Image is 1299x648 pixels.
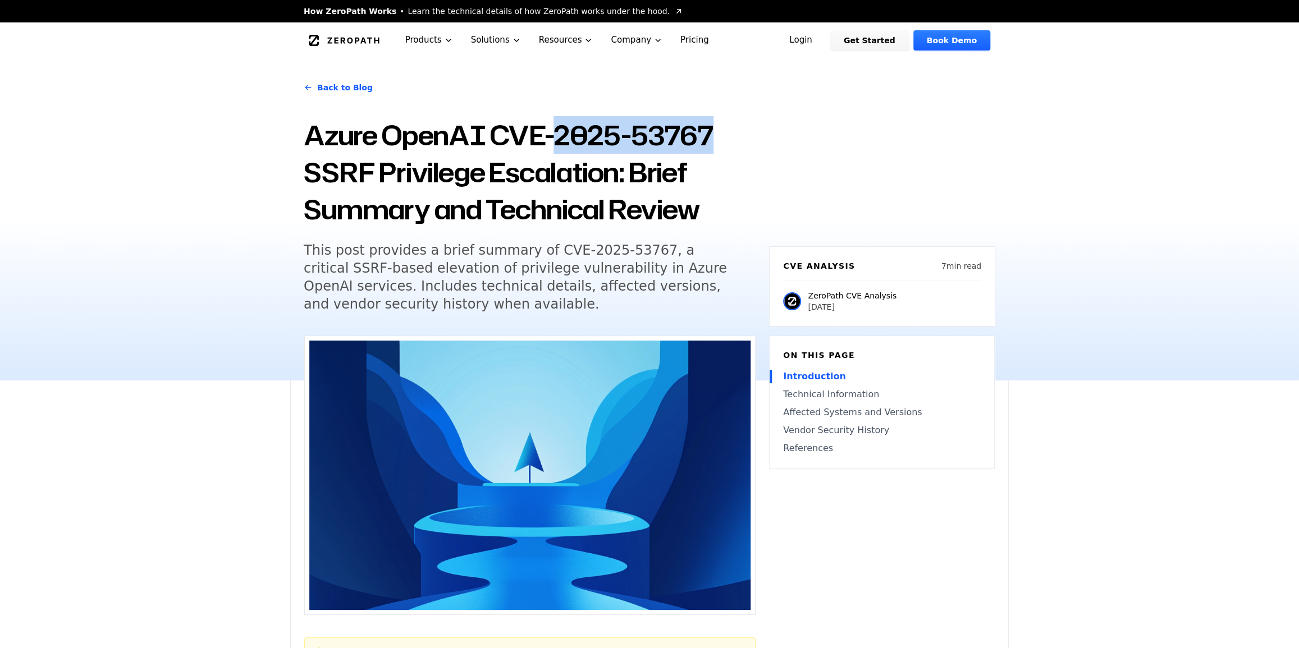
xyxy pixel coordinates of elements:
[776,30,826,50] a: Login
[304,117,756,228] h1: Azure OpenAI CVE-2025-53767 SSRF Privilege Escalation: Brief Summary and Technical Review
[783,442,981,455] a: References
[304,241,735,313] h5: This post provides a brief summary of CVE-2025-53767, a critical SSRF-based elevation of privileg...
[396,22,462,58] button: Products
[304,72,373,103] a: Back to Blog
[304,6,396,17] span: How ZeroPath Works
[602,22,671,58] button: Company
[408,6,670,17] span: Learn the technical details of how ZeroPath works under the hood.
[309,341,751,610] img: Azure OpenAI CVE-2025-53767 SSRF Privilege Escalation: Brief Summary and Technical Review
[830,30,909,50] a: Get Started
[530,22,602,58] button: Resources
[671,22,718,58] a: Pricing
[783,292,801,310] img: ZeroPath CVE Analysis
[290,22,1009,58] nav: Global
[783,388,981,401] a: Technical Information
[783,260,855,272] h6: CVE Analysis
[783,424,981,437] a: Vendor Security History
[783,350,981,361] h6: On this page
[808,301,897,312] p: [DATE]
[462,22,530,58] button: Solutions
[913,30,990,50] a: Book Demo
[808,290,897,301] p: ZeroPath CVE Analysis
[941,260,981,272] p: 7 min read
[783,370,981,383] a: Introduction
[783,406,981,419] a: Affected Systems and Versions
[304,6,683,17] a: How ZeroPath WorksLearn the technical details of how ZeroPath works under the hood.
